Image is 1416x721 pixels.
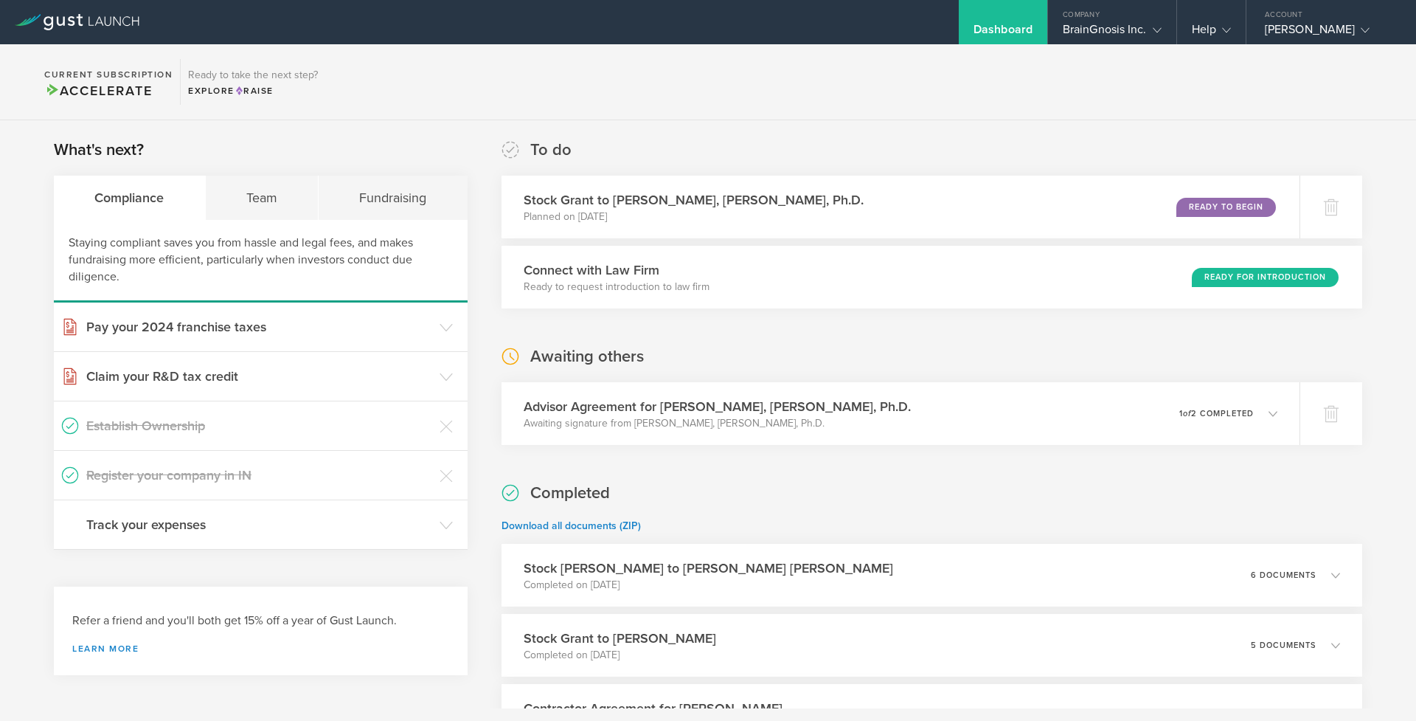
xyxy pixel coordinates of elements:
[974,22,1032,44] div: Dashboard
[524,210,864,224] p: Planned on [DATE]
[502,176,1299,238] div: Stock Grant to [PERSON_NAME], [PERSON_NAME], Ph.D.Planned on [DATE]Ready to Begin
[188,84,318,97] div: Explore
[524,416,911,431] p: Awaiting signature from [PERSON_NAME], [PERSON_NAME], Ph.D.
[502,246,1362,308] div: Connect with Law FirmReady to request introduction to law firmReady for Introduction
[530,483,610,504] h2: Completed
[235,86,274,96] span: Raise
[1251,571,1316,579] p: 6 documents
[530,139,572,161] h2: To do
[54,220,468,303] div: Staying compliant saves you from hassle and legal fees, and makes fundraising more efficient, par...
[44,83,152,99] span: Accelerate
[319,176,468,220] div: Fundraising
[1063,22,1162,44] div: BrainGnosis Inc.
[86,317,432,337] h3: Pay your 2024 franchise taxes
[72,613,449,629] h3: Refer a friend and you'll both get 15% off a year of Gust Launch.
[524,559,893,578] h3: Stock [PERSON_NAME] to [PERSON_NAME] [PERSON_NAME]
[86,466,432,485] h3: Register your company in IN
[1176,198,1276,217] div: Ready to Begin
[1183,409,1191,418] em: of
[1251,641,1316,649] p: 5 documents
[72,644,449,653] a: Learn more
[86,515,432,534] h3: Track your expenses
[524,280,709,294] p: Ready to request introduction to law firm
[1192,22,1231,44] div: Help
[1342,650,1416,721] iframe: Chat Widget
[86,367,432,386] h3: Claim your R&D tax credit
[188,70,318,80] h3: Ready to take the next step?
[86,416,432,435] h3: Establish Ownership
[54,176,206,220] div: Compliance
[1192,268,1339,287] div: Ready for Introduction
[524,261,709,280] h3: Connect with Law Firm
[1265,22,1390,44] div: [PERSON_NAME]
[206,176,319,220] div: Team
[524,190,864,210] h3: Stock Grant to [PERSON_NAME], [PERSON_NAME], Ph.D.
[44,70,173,79] h2: Current Subscription
[524,578,893,593] p: Completed on [DATE]
[524,397,911,416] h3: Advisor Agreement for [PERSON_NAME], [PERSON_NAME], Ph.D.
[54,139,144,161] h2: What's next?
[530,346,644,368] h2: Awaiting others
[502,520,641,532] a: Download all documents (ZIP)
[524,699,782,718] h3: Contractor Agreement for [PERSON_NAME]
[180,59,325,105] div: Ready to take the next step?ExploreRaise
[1179,410,1254,418] p: 1 2 completed
[524,648,716,663] p: Completed on [DATE]
[524,629,716,648] h3: Stock Grant to [PERSON_NAME]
